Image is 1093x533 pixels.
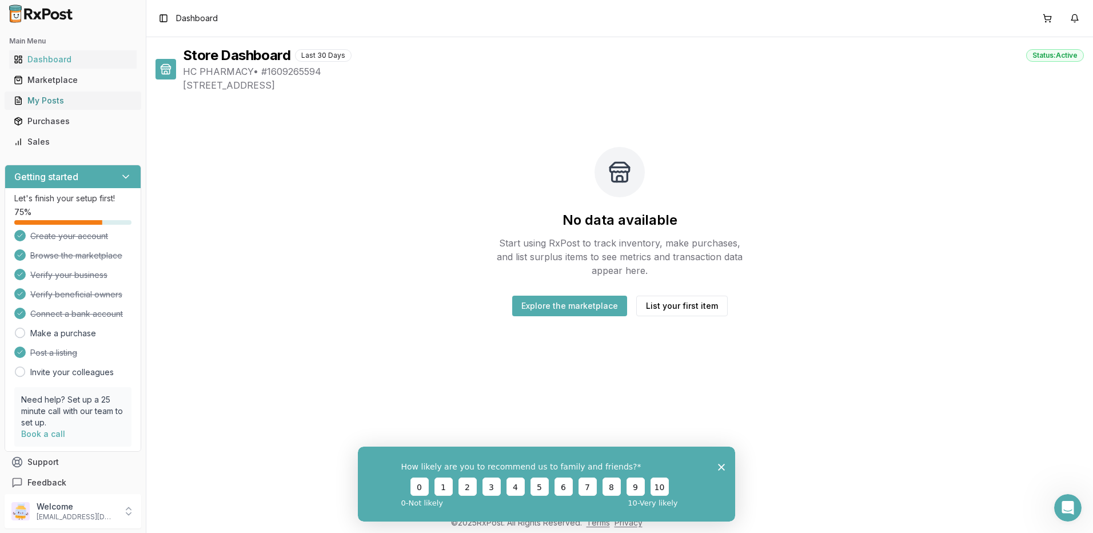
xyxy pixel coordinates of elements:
[176,13,218,24] nav: breadcrumb
[30,347,77,359] span: Post a listing
[30,308,123,320] span: Connect a bank account
[14,193,131,204] p: Let's finish your setup first!
[14,136,132,148] div: Sales
[14,206,31,218] span: 75 %
[5,50,141,69] button: Dashboard
[183,46,290,65] h1: Store Dashboard
[1026,49,1084,62] div: Status: Active
[295,49,352,62] div: Last 30 Days
[9,70,137,90] a: Marketplace
[5,133,141,151] button: Sales
[14,74,132,86] div: Marketplace
[587,518,610,527] a: Terms
[183,65,1084,78] span: HC PHARMACY • # 1609265594
[5,92,141,110] button: My Posts
[5,112,141,130] button: Purchases
[5,71,141,89] button: Marketplace
[5,5,78,23] img: RxPost Logo
[9,37,137,46] h2: Main Menu
[358,447,735,522] iframe: Survey from RxPost
[27,477,66,488] span: Feedback
[30,328,96,339] a: Make a purchase
[636,296,728,316] button: List your first item
[183,78,1084,92] span: [STREET_ADDRESS]
[30,269,107,281] span: Verify your business
[21,394,125,428] p: Need help? Set up a 25 minute call with our team to set up.
[5,452,141,472] button: Support
[492,236,748,277] p: Start using RxPost to track inventory, make purchases, and list surplus items to see metrics and ...
[615,518,643,527] a: Privacy
[5,472,141,493] button: Feedback
[37,512,116,522] p: [EMAIL_ADDRESS][DOMAIN_NAME]
[14,170,78,184] h3: Getting started
[30,289,122,300] span: Verify beneficial owners
[30,367,114,378] a: Invite your colleagues
[30,250,122,261] span: Browse the marketplace
[563,211,677,229] h2: No data available
[37,501,116,512] p: Welcome
[14,116,132,127] div: Purchases
[9,132,137,152] a: Sales
[512,296,627,316] button: Explore the marketplace
[14,54,132,65] div: Dashboard
[14,95,132,106] div: My Posts
[11,502,30,520] img: User avatar
[1054,494,1082,522] iframe: Intercom live chat
[9,111,137,132] a: Purchases
[9,49,137,70] a: Dashboard
[9,90,137,111] a: My Posts
[176,13,218,24] span: Dashboard
[21,429,65,439] a: Book a call
[30,230,108,242] span: Create your account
